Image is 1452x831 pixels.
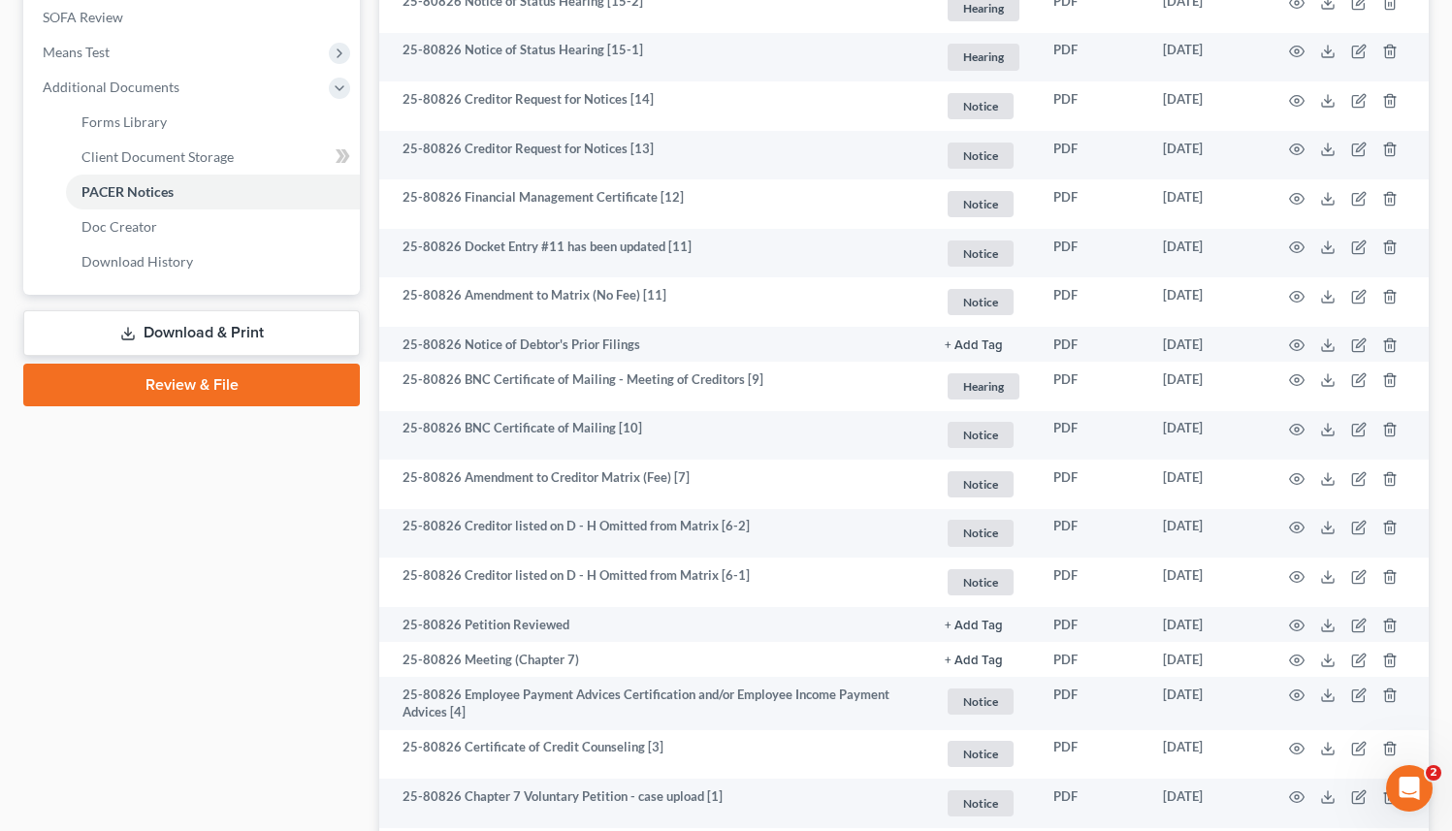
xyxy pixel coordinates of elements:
[948,44,1019,70] span: Hearing
[379,411,929,461] td: 25-80826 BNC Certificate of Mailing [10]
[945,370,1022,402] a: Hearing
[379,730,929,780] td: 25-80826 Certificate of Credit Counseling [3]
[1147,677,1266,730] td: [DATE]
[1147,730,1266,780] td: [DATE]
[945,566,1022,598] a: Notice
[945,517,1022,549] a: Notice
[66,244,360,279] a: Download History
[379,81,929,131] td: 25-80826 Creditor Request for Notices [14]
[948,289,1014,315] span: Notice
[1426,765,1441,781] span: 2
[379,677,929,730] td: 25-80826 Employee Payment Advices Certification and/or Employee Income Payment Advices [4]
[1038,509,1147,559] td: PDF
[81,148,234,165] span: Client Document Storage
[379,33,929,82] td: 25-80826 Notice of Status Hearing [15-1]
[1147,779,1266,828] td: [DATE]
[1147,327,1266,362] td: [DATE]
[1038,229,1147,278] td: PDF
[948,520,1014,546] span: Notice
[945,188,1022,220] a: Notice
[81,113,167,130] span: Forms Library
[379,229,929,278] td: 25-80826 Docket Entry #11 has been updated [11]
[379,277,929,327] td: 25-80826 Amendment to Matrix (No Fee) [11]
[379,460,929,509] td: 25-80826 Amendment to Creditor Matrix (Fee) [7]
[948,569,1014,595] span: Notice
[1147,131,1266,180] td: [DATE]
[66,175,360,209] a: PACER Notices
[1038,81,1147,131] td: PDF
[1147,509,1266,559] td: [DATE]
[1038,362,1147,411] td: PDF
[379,607,929,642] td: 25-80826 Petition Reviewed
[1038,460,1147,509] td: PDF
[43,9,123,25] span: SOFA Review
[1038,277,1147,327] td: PDF
[945,336,1022,354] a: + Add Tag
[81,183,174,200] span: PACER Notices
[945,419,1022,451] a: Notice
[23,310,360,356] a: Download & Print
[43,44,110,60] span: Means Test
[1147,642,1266,677] td: [DATE]
[945,738,1022,770] a: Notice
[945,616,1022,634] a: + Add Tag
[43,79,179,95] span: Additional Documents
[948,143,1014,169] span: Notice
[23,364,360,406] a: Review & File
[1147,362,1266,411] td: [DATE]
[945,238,1022,270] a: Notice
[1038,558,1147,607] td: PDF
[945,90,1022,122] a: Notice
[379,131,929,180] td: 25-80826 Creditor Request for Notices [13]
[948,240,1014,267] span: Notice
[945,655,1003,667] button: + Add Tag
[379,558,929,607] td: 25-80826 Creditor listed on D - H Omitted from Matrix [6-1]
[945,651,1022,669] a: + Add Tag
[945,787,1022,819] a: Notice
[1147,558,1266,607] td: [DATE]
[1147,460,1266,509] td: [DATE]
[945,41,1022,73] a: Hearing
[1147,179,1266,229] td: [DATE]
[379,327,929,362] td: 25-80826 Notice of Debtor's Prior Filings
[1147,229,1266,278] td: [DATE]
[1038,179,1147,229] td: PDF
[66,209,360,244] a: Doc Creator
[948,93,1014,119] span: Notice
[1038,607,1147,642] td: PDF
[948,191,1014,217] span: Notice
[1038,642,1147,677] td: PDF
[1038,131,1147,180] td: PDF
[81,218,157,235] span: Doc Creator
[1038,677,1147,730] td: PDF
[1386,765,1433,812] iframe: Intercom live chat
[945,468,1022,500] a: Notice
[945,339,1003,352] button: + Add Tag
[66,140,360,175] a: Client Document Storage
[1147,277,1266,327] td: [DATE]
[1038,327,1147,362] td: PDF
[948,688,1014,715] span: Notice
[945,140,1022,172] a: Notice
[379,642,929,677] td: 25-80826 Meeting (Chapter 7)
[948,471,1014,497] span: Notice
[1147,411,1266,461] td: [DATE]
[945,686,1022,718] a: Notice
[948,790,1014,816] span: Notice
[379,779,929,828] td: 25-80826 Chapter 7 Voluntary Petition - case upload [1]
[948,741,1014,767] span: Notice
[1038,33,1147,82] td: PDF
[81,253,193,270] span: Download History
[1147,81,1266,131] td: [DATE]
[945,620,1003,632] button: + Add Tag
[379,362,929,411] td: 25-80826 BNC Certificate of Mailing - Meeting of Creditors [9]
[1038,411,1147,461] td: PDF
[948,422,1014,448] span: Notice
[945,286,1022,318] a: Notice
[948,373,1019,400] span: Hearing
[1038,779,1147,828] td: PDF
[379,179,929,229] td: 25-80826 Financial Management Certificate [12]
[379,509,929,559] td: 25-80826 Creditor listed on D - H Omitted from Matrix [6-2]
[1038,730,1147,780] td: PDF
[1147,33,1266,82] td: [DATE]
